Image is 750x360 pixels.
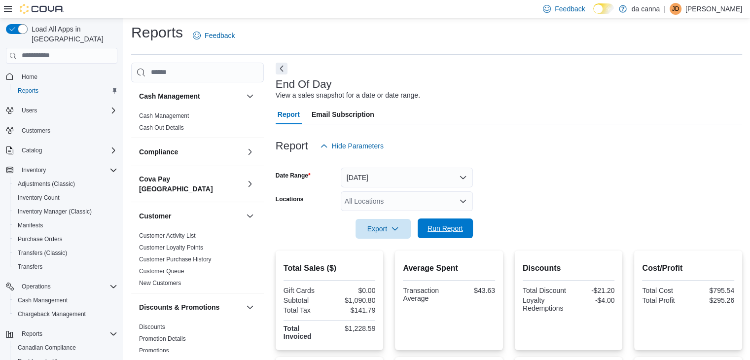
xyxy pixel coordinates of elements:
[22,146,42,154] span: Catalog
[18,144,117,156] span: Catalog
[276,140,308,152] h3: Report
[139,112,189,120] span: Cash Management
[189,26,239,45] a: Feedback
[664,3,666,15] p: |
[670,3,681,15] div: Jp Ding
[284,324,312,340] strong: Total Invoiced
[131,230,264,293] div: Customer
[139,244,203,251] a: Customer Loyalty Points
[10,191,121,205] button: Inventory Count
[642,296,686,304] div: Total Profit
[331,324,375,332] div: $1,228.59
[14,206,96,217] a: Inventory Manager (Classic)
[14,308,117,320] span: Chargeback Management
[139,347,169,355] span: Promotions
[244,178,256,190] button: Cova Pay [GEOGRAPHIC_DATA]
[555,4,585,14] span: Feedback
[10,218,121,232] button: Manifests
[284,306,327,314] div: Total Tax
[18,249,67,257] span: Transfers (Classic)
[642,287,686,294] div: Total Cost
[139,255,212,263] span: Customer Purchase History
[10,232,121,246] button: Purchase Orders
[331,306,375,314] div: $141.79
[312,105,374,124] span: Email Subscription
[20,4,64,14] img: Cova
[523,262,615,274] h2: Discounts
[139,335,186,343] span: Promotion Details
[18,310,86,318] span: Chargeback Management
[139,124,184,131] a: Cash Out Details
[571,287,614,294] div: -$21.20
[10,341,121,355] button: Canadian Compliance
[139,324,165,330] a: Discounts
[139,91,242,101] button: Cash Management
[276,78,332,90] h3: End Of Day
[276,90,420,101] div: View a sales snapshot for a date or date range.
[139,279,181,287] span: New Customers
[18,144,46,156] button: Catalog
[14,206,117,217] span: Inventory Manager (Classic)
[2,104,121,117] button: Users
[139,112,189,119] a: Cash Management
[10,307,121,321] button: Chargeback Management
[10,84,121,98] button: Reports
[403,262,495,274] h2: Average Spent
[361,219,405,239] span: Export
[139,302,219,312] h3: Discounts & Promotions
[18,263,42,271] span: Transfers
[28,24,117,44] span: Load All Apps in [GEOGRAPHIC_DATA]
[139,211,242,221] button: Customer
[14,233,117,245] span: Purchase Orders
[276,195,304,203] label: Locations
[14,247,71,259] a: Transfers (Classic)
[18,180,75,188] span: Adjustments (Classic)
[10,260,121,274] button: Transfers
[341,168,473,187] button: [DATE]
[278,105,300,124] span: Report
[18,71,41,83] a: Home
[10,246,121,260] button: Transfers (Classic)
[14,261,46,273] a: Transfers
[139,232,196,239] a: Customer Activity List
[18,164,117,176] span: Inventory
[22,166,46,174] span: Inventory
[284,287,327,294] div: Gift Cards
[139,124,184,132] span: Cash Out Details
[14,192,64,204] a: Inventory Count
[14,261,117,273] span: Transfers
[14,342,80,354] a: Canadian Compliance
[18,281,55,292] button: Operations
[14,342,117,354] span: Canadian Compliance
[403,287,447,302] div: Transaction Average
[22,330,42,338] span: Reports
[10,205,121,218] button: Inventory Manager (Classic)
[642,262,734,274] h2: Cost/Profit
[14,247,117,259] span: Transfers (Classic)
[14,219,117,231] span: Manifests
[523,287,567,294] div: Total Discount
[18,328,46,340] button: Reports
[632,3,660,15] p: da canna
[18,194,60,202] span: Inventory Count
[244,301,256,313] button: Discounts & Promotions
[276,63,287,74] button: Next
[14,294,71,306] a: Cash Management
[244,146,256,158] button: Compliance
[18,105,41,116] button: Users
[331,287,375,294] div: $0.00
[10,177,121,191] button: Adjustments (Classic)
[2,144,121,157] button: Catalog
[18,71,117,83] span: Home
[18,344,76,352] span: Canadian Compliance
[284,262,376,274] h2: Total Sales ($)
[672,3,679,15] span: JD
[139,335,186,342] a: Promotion Details
[139,280,181,287] a: New Customers
[523,296,567,312] div: Loyalty Redemptions
[139,323,165,331] span: Discounts
[14,308,90,320] a: Chargeback Management
[139,174,242,194] h3: Cova Pay [GEOGRAPHIC_DATA]
[316,136,388,156] button: Hide Parameters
